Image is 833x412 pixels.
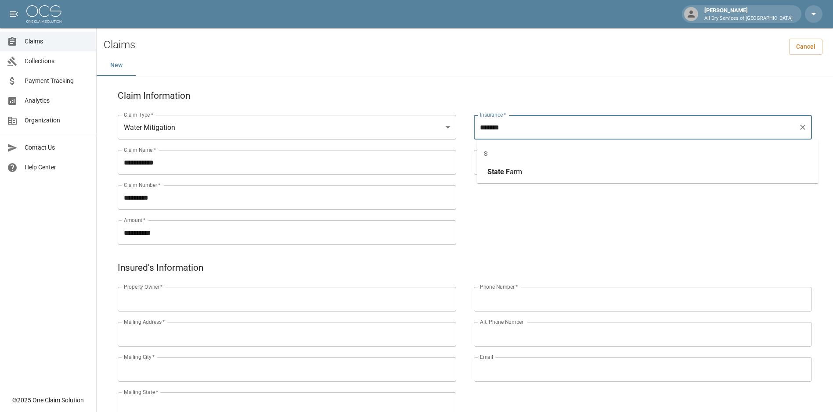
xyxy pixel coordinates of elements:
label: Mailing City [124,353,155,361]
label: Amount [124,216,146,224]
span: Organization [25,116,89,125]
label: Email [480,353,493,361]
p: All Dry Services of [GEOGRAPHIC_DATA] [704,15,793,22]
span: arm [510,168,522,176]
span: Analytics [25,96,89,105]
button: New [97,55,136,76]
span: Contact Us [25,143,89,152]
button: Clear [797,121,809,133]
div: © 2025 One Claim Solution [12,396,84,405]
span: F [506,168,510,176]
button: open drawer [5,5,23,23]
span: State [487,168,504,176]
span: Payment Tracking [25,76,89,86]
a: Cancel [789,39,822,55]
span: Claims [25,37,89,46]
h2: Claims [104,39,135,51]
label: Mailing Address [124,318,165,326]
label: Claim Number [124,181,160,189]
span: Collections [25,57,89,66]
label: Claim Type [124,111,153,118]
label: Insurance [480,111,506,118]
label: Claim Name [124,146,156,154]
label: Phone Number [480,283,518,290]
span: Help Center [25,163,89,172]
div: dynamic tabs [97,55,833,76]
div: S [477,143,819,164]
div: [PERSON_NAME] [701,6,796,22]
label: Property Owner [124,283,163,290]
div: Water Mitigation [118,115,456,140]
label: Alt. Phone Number [480,318,523,326]
label: Mailing State [124,388,158,396]
img: ocs-logo-white-transparent.png [26,5,61,23]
